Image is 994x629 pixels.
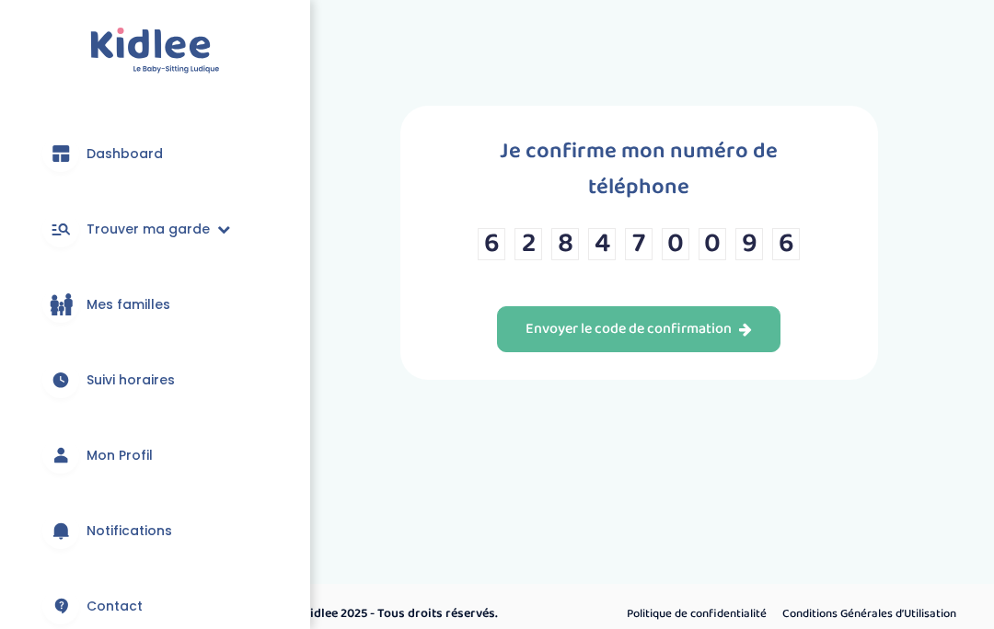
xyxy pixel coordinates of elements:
span: Trouver ma garde [87,220,210,239]
span: Mes familles [87,295,170,314]
span: Contact [87,597,143,616]
span: Notifications [87,521,172,541]
a: Mon Profil [28,422,283,488]
a: Mes familles [28,271,283,337]
a: Politique de confidentialité [620,602,773,626]
a: Dashboard [28,120,283,187]
span: Dashboard [87,144,163,164]
span: Mon Profil [87,446,153,465]
a: Suivi horaires [28,347,283,413]
a: Conditions Générales d’Utilisation [776,602,963,626]
a: Notifications [28,497,283,564]
a: Trouver ma garde [28,196,283,262]
button: Envoyer le code de confirmation [497,306,780,352]
p: © Kidlee 2025 - Tous droits réservés. [291,604,575,623]
img: logo.svg [90,28,220,74]
span: Suivi horaires [87,371,175,390]
div: Envoyer le code de confirmation [526,319,752,340]
h1: Je confirme mon numéro de téléphone [456,133,823,205]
